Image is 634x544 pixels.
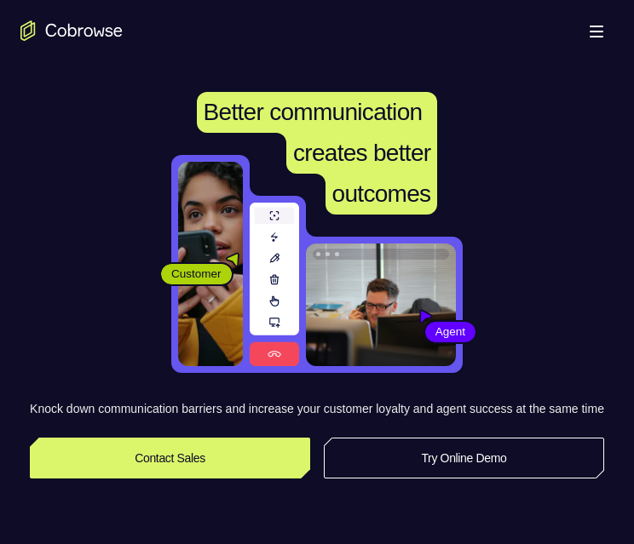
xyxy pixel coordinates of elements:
span: creates better [293,140,430,166]
img: A customer support agent talking on the phone [306,243,456,366]
a: Contact Sales [30,438,310,478]
img: A series of tools used in co-browsing sessions [250,203,299,366]
img: A customer holding their phone [178,162,243,366]
a: Go to the home page [20,20,123,41]
span: Better communication [204,99,423,125]
a: Try Online Demo [324,438,604,478]
p: Knock down communication barriers and increase your customer loyalty and agent success at the sam... [30,400,604,417]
